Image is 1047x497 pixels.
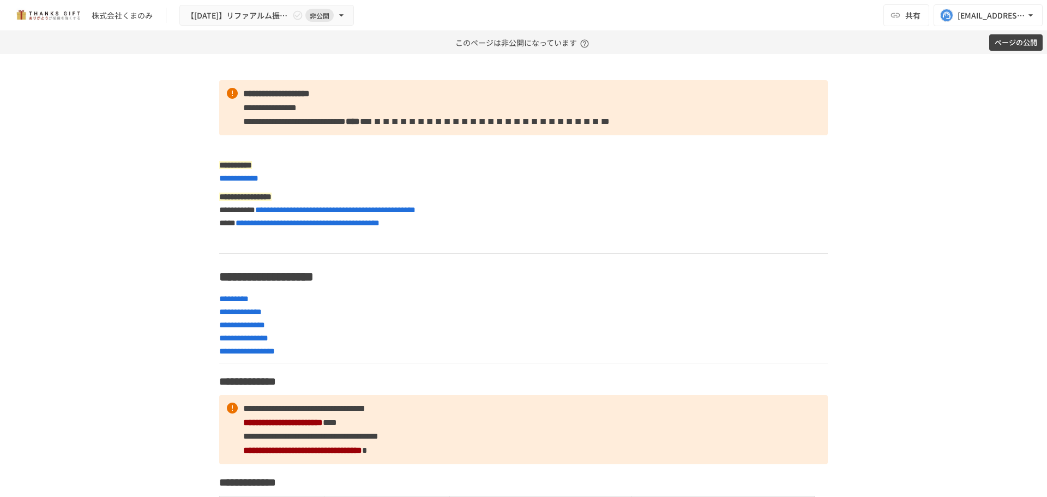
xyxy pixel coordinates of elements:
button: [EMAIL_ADDRESS][DOMAIN_NAME] [934,4,1043,26]
p: このページは非公開になっています [455,31,592,54]
button: 共有 [883,4,929,26]
span: 非公開 [305,10,334,21]
span: 共有 [905,9,920,21]
img: mMP1OxWUAhQbsRWCurg7vIHe5HqDpP7qZo7fRoNLXQh [13,7,83,24]
div: [EMAIL_ADDRESS][DOMAIN_NAME] [958,9,1025,22]
div: 株式会社くまのみ [92,10,153,21]
button: ページの公開 [989,34,1043,51]
span: 【[DATE]】リファアルム振り返りミーティング [186,9,290,22]
button: 【[DATE]】リファアルム振り返りミーティング非公開 [179,5,354,26]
